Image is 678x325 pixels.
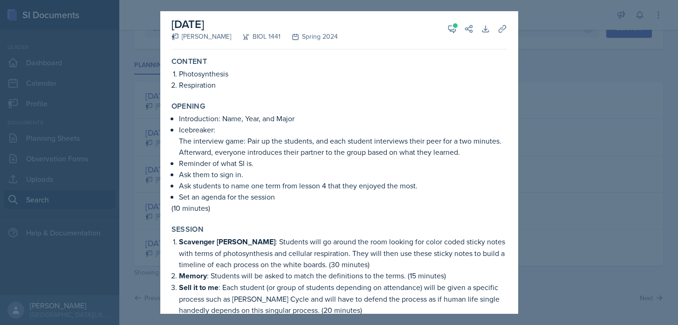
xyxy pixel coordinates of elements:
p: : Students will be asked to match the definitions to the terms. (15 minutes) [179,270,507,282]
p: Reminder of what SI is. [179,158,507,169]
label: Opening [171,102,205,111]
p: Respiration [179,79,507,90]
p: Ask them to sign in. [179,169,507,180]
p: The interview game: Pair up the students, and each student interviews their peer for a two minute... [179,135,507,158]
p: Photosynthesis [179,68,507,79]
p: Icebreaker: [179,124,507,135]
p: Ask students to name one term from lesson 4 that they enjoyed the most. [179,180,507,191]
h2: [DATE] [171,16,338,33]
p: : Each student (or group of students depending on attendance) will be given a specific process su... [179,282,507,316]
strong: Sell it to me [179,282,219,293]
strong: Scavenger [PERSON_NAME] [179,236,275,247]
div: BIOL 1441 [231,32,281,41]
p: Set an agenda for the session [179,191,507,202]
label: Session [171,225,204,234]
label: Content [171,57,207,66]
p: : Students will go around the room looking for color coded sticky notes with terms of photosynthe... [179,236,507,270]
p: (10 minutes) [171,202,507,214]
strong: Memory [179,270,207,281]
div: Spring 2024 [281,32,338,41]
div: [PERSON_NAME] [171,32,231,41]
p: Introduction: Name, Year, and Major [179,113,507,124]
